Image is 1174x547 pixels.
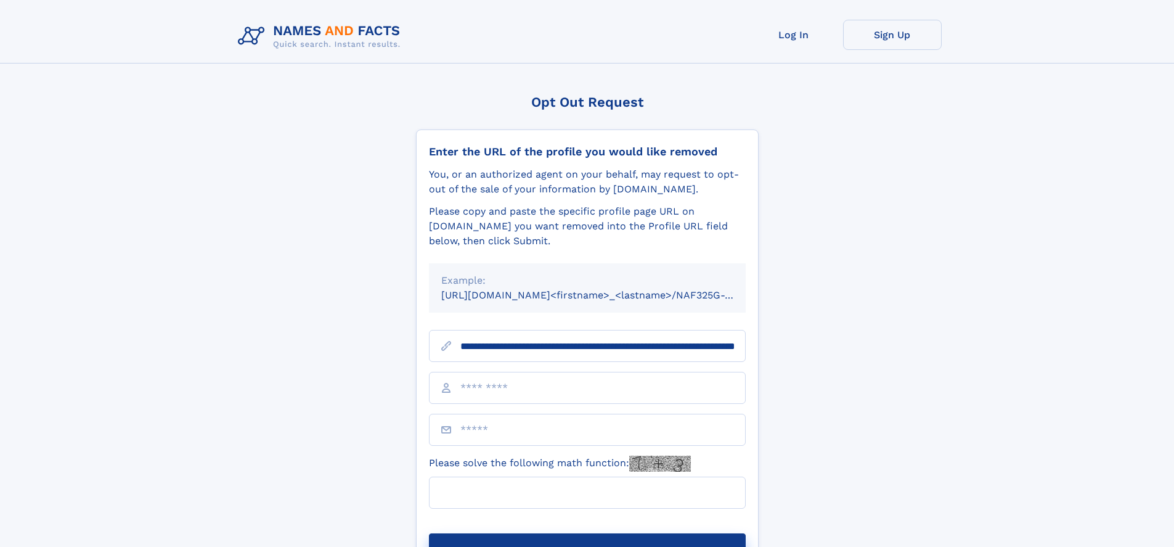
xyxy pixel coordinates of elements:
[429,204,746,249] div: Please copy and paste the specific profile page URL on [DOMAIN_NAME] you want removed into the Pr...
[233,20,410,53] img: Logo Names and Facts
[416,94,759,110] div: Opt Out Request
[441,289,769,301] small: [URL][DOMAIN_NAME]<firstname>_<lastname>/NAF325G-xxxxxxxx
[744,20,843,50] a: Log In
[429,167,746,197] div: You, or an authorized agent on your behalf, may request to opt-out of the sale of your informatio...
[441,273,733,288] div: Example:
[843,20,942,50] a: Sign Up
[429,145,746,158] div: Enter the URL of the profile you would like removed
[429,456,691,472] label: Please solve the following math function:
